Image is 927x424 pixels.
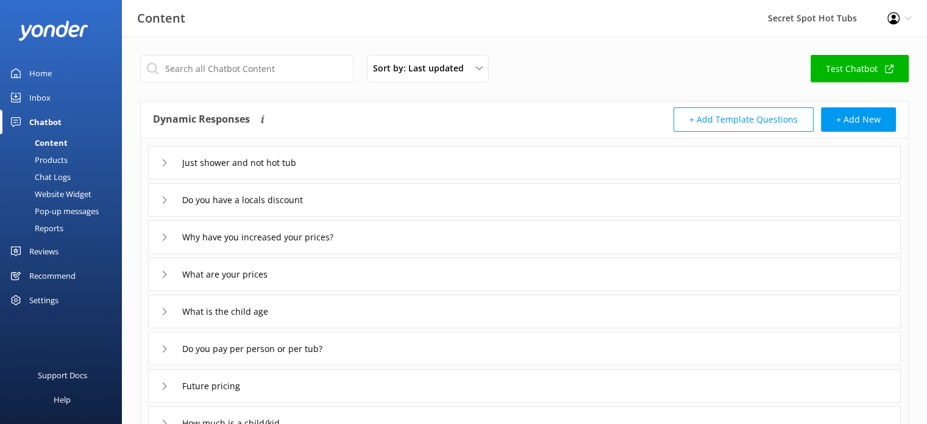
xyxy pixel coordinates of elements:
[373,62,471,75] span: Sort by: Last updated
[137,9,185,28] h3: Content
[821,107,896,132] button: + Add New
[7,203,122,220] a: Pop-up messages
[7,151,68,168] div: Products
[153,107,250,132] h4: Dynamic Responses
[7,134,122,151] a: Content
[7,185,91,203] div: Website Widget
[29,264,76,288] div: Recommend
[29,110,62,134] div: Chatbot
[7,134,68,151] div: Content
[7,203,99,220] div: Pop-up messages
[29,239,59,264] div: Reviews
[29,288,59,312] div: Settings
[54,387,71,412] div: Help
[7,220,63,237] div: Reports
[7,151,122,168] a: Products
[673,107,814,132] button: + Add Template Questions
[7,168,71,185] div: Chat Logs
[811,55,909,82] a: Test Chatbot
[18,21,88,41] img: yonder-white-logo.png
[29,61,52,85] div: Home
[140,55,353,82] input: Search all Chatbot Content
[7,220,122,237] a: Reports
[38,363,87,387] div: Support Docs
[29,85,51,110] div: Inbox
[7,185,122,203] a: Website Widget
[7,168,122,185] a: Chat Logs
